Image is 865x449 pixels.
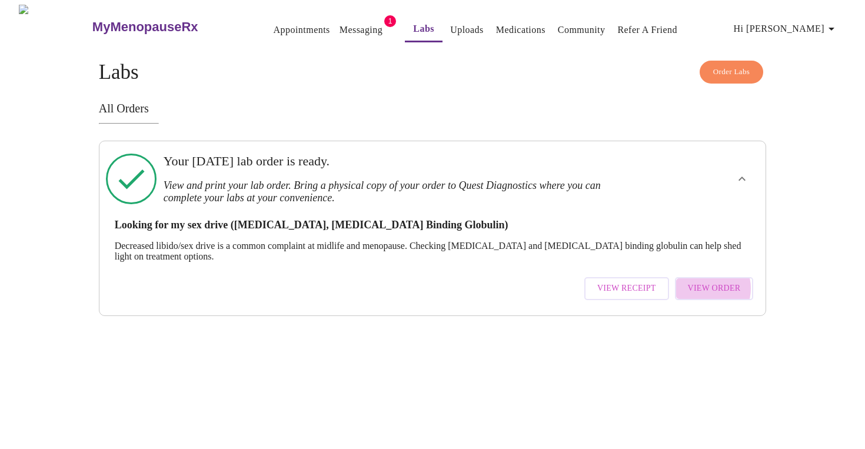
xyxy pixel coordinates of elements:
h3: MyMenopauseRx [92,19,198,35]
button: Medications [491,18,550,42]
a: View Receipt [581,271,672,306]
h4: Labs [99,61,767,84]
button: Labs [405,17,443,42]
h3: Looking for my sex drive ([MEDICAL_DATA], [MEDICAL_DATA] Binding Globulin) [115,219,751,231]
span: View Receipt [597,281,656,296]
img: MyMenopauseRx Logo [19,5,91,49]
h3: All Orders [99,102,767,115]
span: Hi [PERSON_NAME] [734,21,839,37]
button: Refer a Friend [613,18,682,42]
a: Medications [496,22,545,38]
button: View Receipt [584,277,669,300]
a: Refer a Friend [617,22,677,38]
span: 1 [384,15,396,27]
button: Appointments [269,18,335,42]
a: Messaging [340,22,382,38]
h3: View and print your lab order. Bring a physical copy of your order to Quest Diagnostics where you... [164,179,637,204]
a: Labs [413,21,434,37]
span: Order Labs [713,65,750,79]
a: Uploads [450,22,484,38]
button: Hi [PERSON_NAME] [729,17,843,41]
a: Community [558,22,605,38]
button: Messaging [335,18,387,42]
button: Order Labs [700,61,764,84]
h3: Your [DATE] lab order is ready. [164,154,637,169]
span: View Order [688,281,741,296]
button: Community [553,18,610,42]
button: Uploads [445,18,488,42]
a: Appointments [274,22,330,38]
a: MyMenopauseRx [91,6,245,48]
button: View Order [675,277,754,300]
a: View Order [672,271,757,306]
button: show more [728,165,756,193]
p: Decreased libido/sex drive is a common complaint at midlife and menopause. Checking [MEDICAL_DATA... [115,241,751,262]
